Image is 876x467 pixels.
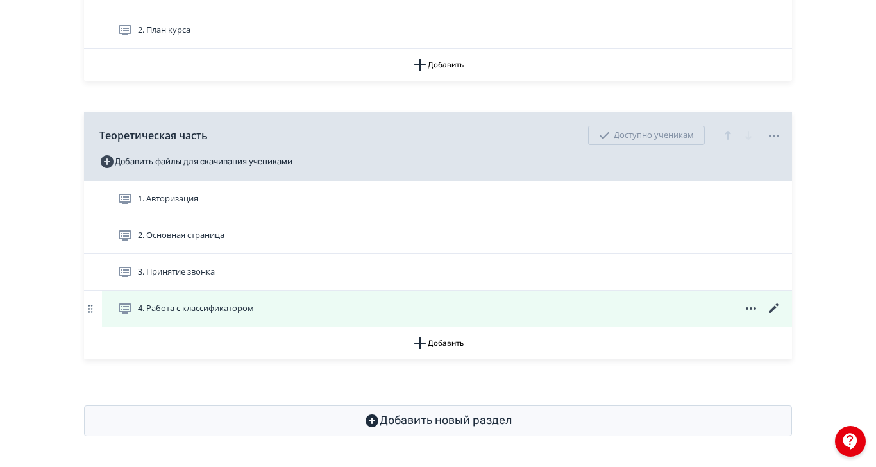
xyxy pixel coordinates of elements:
div: 1. Авторизация [84,181,792,217]
button: Добавить новый раздел [84,405,792,436]
span: 1. Авторизация [138,192,198,205]
span: 3. Принятие звонка [138,266,215,278]
div: 2. Основная страница [84,217,792,254]
div: 4. Работа с классификатором [84,291,792,327]
button: Добавить файлы для скачивания учениками [99,151,292,172]
button: Добавить [84,327,792,359]
div: 2. План курса [84,12,792,49]
div: Доступно ученикам [588,126,705,145]
span: Теоретическая часть [99,128,208,143]
span: 4. Работа с классификатором [138,302,254,315]
span: 2. Основная страница [138,229,224,242]
span: 2. План курса [138,24,190,37]
button: Добавить [84,49,792,81]
div: 3. Принятие звонка [84,254,792,291]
